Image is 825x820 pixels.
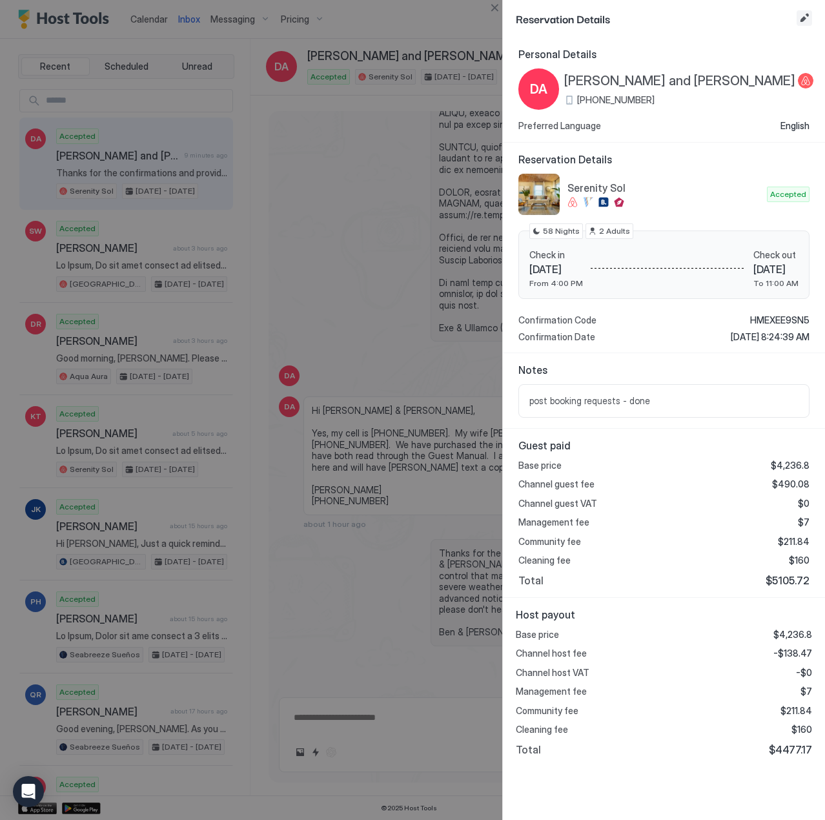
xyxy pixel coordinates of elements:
[516,686,587,697] span: Management fee
[773,648,812,659] span: -$138.47
[791,724,812,735] span: $160
[518,478,595,490] span: Channel guest fee
[772,478,810,490] span: $490.08
[766,574,810,587] span: $5105.72
[564,73,795,89] span: [PERSON_NAME] and [PERSON_NAME]
[518,439,810,452] span: Guest paid
[771,460,810,471] span: $4,236.8
[800,686,812,697] span: $7
[518,153,810,166] span: Reservation Details
[529,263,583,276] span: [DATE]
[518,574,544,587] span: Total
[567,181,762,194] span: Serenity Sol
[518,460,562,471] span: Base price
[516,705,578,717] span: Community fee
[778,536,810,548] span: $211.84
[516,667,589,679] span: Channel host VAT
[731,331,810,343] span: [DATE] 8:24:39 AM
[518,536,581,548] span: Community fee
[753,263,799,276] span: [DATE]
[797,10,812,26] button: Edit reservation
[798,498,810,509] span: $0
[780,705,812,717] span: $211.84
[529,278,583,288] span: From 4:00 PM
[516,724,568,735] span: Cleaning fee
[518,498,597,509] span: Channel guest VAT
[750,314,810,326] span: HMEXEE9SN5
[516,629,559,641] span: Base price
[599,225,630,237] span: 2 Adults
[780,120,810,132] span: English
[530,79,547,99] span: DA
[518,48,810,61] span: Personal Details
[770,189,806,200] span: Accepted
[518,120,601,132] span: Preferred Language
[518,331,595,343] span: Confirmation Date
[789,555,810,566] span: $160
[516,743,541,756] span: Total
[753,249,799,261] span: Check out
[796,667,812,679] span: -$0
[798,517,810,528] span: $7
[516,608,812,621] span: Host payout
[529,395,799,407] span: post booking requests - done
[769,743,812,756] span: $4477.17
[518,364,810,376] span: Notes
[577,94,655,106] span: [PHONE_NUMBER]
[518,517,589,528] span: Management fee
[13,776,44,807] div: Open Intercom Messenger
[773,629,812,641] span: $4,236.8
[529,249,583,261] span: Check in
[518,174,560,215] div: listing image
[516,648,587,659] span: Channel host fee
[518,314,596,326] span: Confirmation Code
[753,278,799,288] span: To 11:00 AM
[543,225,580,237] span: 58 Nights
[518,555,571,566] span: Cleaning fee
[516,10,794,26] span: Reservation Details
